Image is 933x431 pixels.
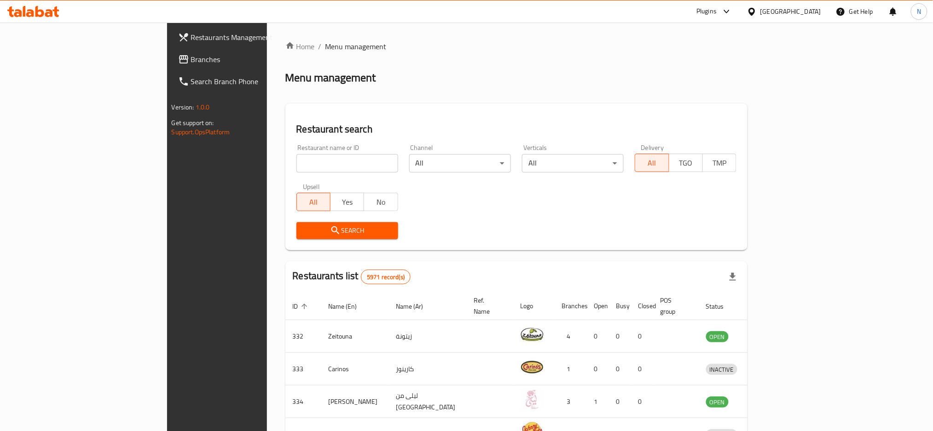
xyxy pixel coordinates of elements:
[706,331,729,342] div: OPEN
[361,270,411,284] div: Total records count
[706,332,729,342] span: OPEN
[760,6,821,17] div: [GEOGRAPHIC_DATA]
[706,364,737,375] span: INACTIVE
[171,70,323,92] a: Search Branch Phone
[587,353,609,385] td: 0
[631,320,653,353] td: 0
[706,301,736,312] span: Status
[296,122,737,136] h2: Restaurant search
[196,101,210,113] span: 1.0.0
[172,117,214,129] span: Get support on:
[389,385,467,418] td: ليلى من [GEOGRAPHIC_DATA]
[293,301,310,312] span: ID
[396,301,435,312] span: Name (Ar)
[321,320,389,353] td: Zeitouna
[587,320,609,353] td: 0
[702,154,736,172] button: TMP
[334,195,360,209] span: Yes
[285,41,748,52] nav: breadcrumb
[722,266,744,288] div: Export file
[706,397,729,408] span: OPEN
[639,156,665,170] span: All
[631,385,653,418] td: 0
[389,353,467,385] td: كارينوز
[285,70,376,85] h2: Menu management
[325,41,387,52] span: Menu management
[707,156,733,170] span: TMP
[635,154,669,172] button: All
[555,353,587,385] td: 1
[631,353,653,385] td: 0
[555,320,587,353] td: 4
[171,26,323,48] a: Restaurants Management
[409,154,511,172] div: All
[321,385,389,418] td: [PERSON_NAME]
[389,320,467,353] td: زيتونة
[673,156,699,170] span: TGO
[555,292,587,320] th: Branches
[191,54,316,65] span: Branches
[191,76,316,87] span: Search Branch Phone
[513,292,555,320] th: Logo
[609,292,631,320] th: Busy
[361,273,410,282] span: 5971 record(s)
[696,6,717,17] div: Plugins
[296,154,398,172] input: Search for restaurant name or ID..
[330,193,364,211] button: Yes
[172,101,194,113] span: Version:
[321,353,389,385] td: Carinos
[329,301,369,312] span: Name (En)
[474,295,502,317] span: Ref. Name
[631,292,653,320] th: Closed
[521,356,544,379] img: Carinos
[293,269,411,284] h2: Restaurants list
[669,154,703,172] button: TGO
[296,222,398,239] button: Search
[641,144,664,151] label: Delivery
[609,320,631,353] td: 0
[171,48,323,70] a: Branches
[368,195,394,209] span: No
[587,385,609,418] td: 1
[521,388,544,411] img: Leila Min Lebnan
[521,323,544,346] img: Zeitouna
[522,154,624,172] div: All
[609,353,631,385] td: 0
[364,193,398,211] button: No
[301,195,327,209] span: All
[661,295,688,317] span: POS group
[296,193,330,211] button: All
[555,385,587,418] td: 3
[304,225,391,236] span: Search
[303,184,320,190] label: Upsell
[609,385,631,418] td: 0
[191,32,316,43] span: Restaurants Management
[917,6,921,17] span: N
[172,126,230,138] a: Support.OpsPlatform
[587,292,609,320] th: Open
